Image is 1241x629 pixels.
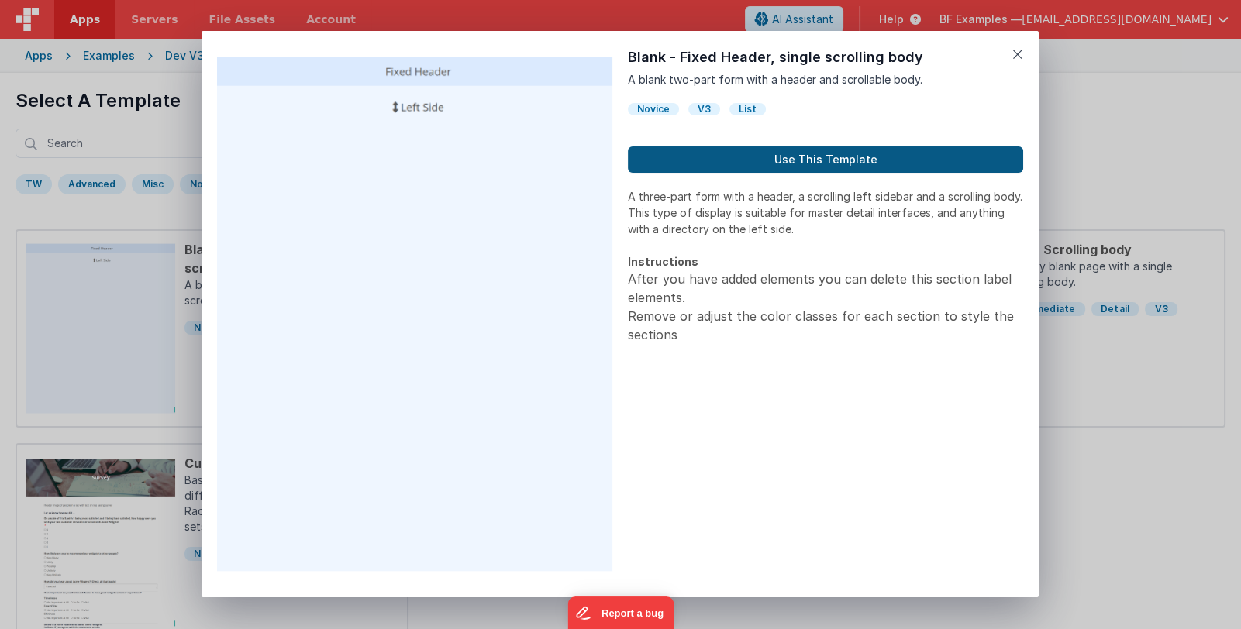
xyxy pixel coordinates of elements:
h1: Blank - Fixed Header, single scrolling body [628,46,1023,68]
p: This type of display is suitable for master detail interfaces, and anything with a directory on t... [628,205,1023,237]
div: Novice [628,103,679,115]
button: Use This Template [628,146,1023,173]
li: After you have added elements you can delete this section label elements. [628,270,1023,307]
p: A blank two-part form with a header and scrollable body. [628,71,1023,88]
div: List [729,103,766,115]
strong: Instructions [628,255,698,268]
p: A three-part form with a header, a scrolling left sidebar and a scrolling body. [628,188,1023,205]
div: V3 [688,103,720,115]
li: Remove or adjust the color classes for each section to style the sections [628,307,1023,344]
iframe: Marker.io feedback button [567,596,674,629]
